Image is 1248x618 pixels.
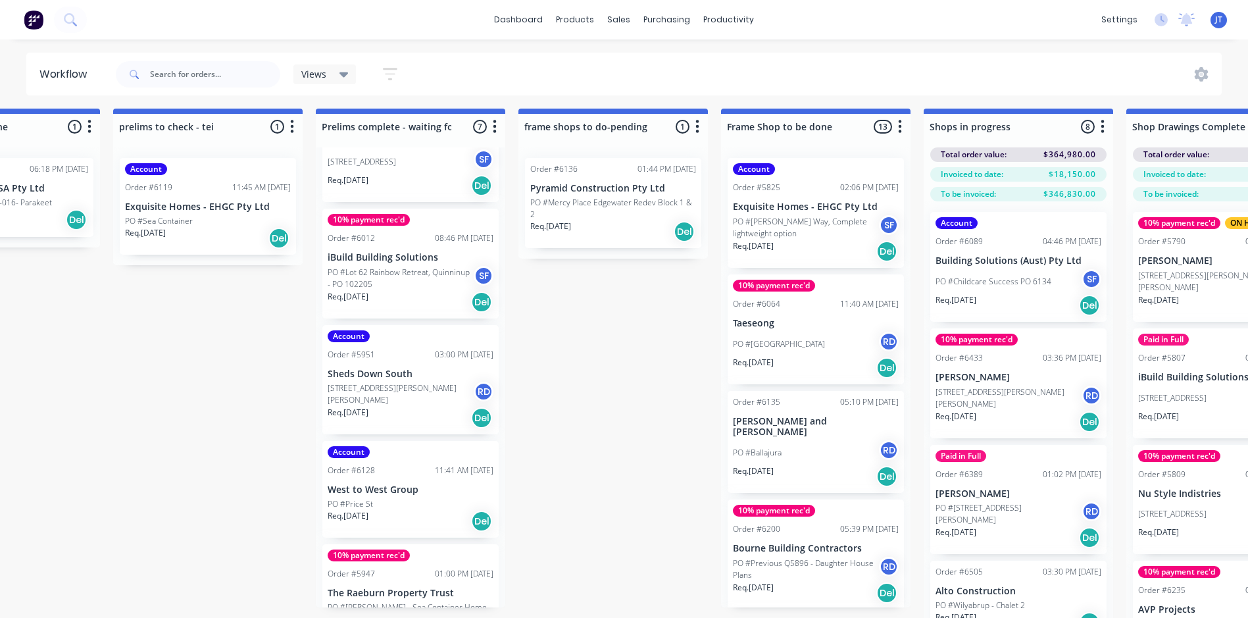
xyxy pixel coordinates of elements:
[936,255,1101,267] p: Building Solutions (Aust) Pty Ltd
[66,209,87,230] div: Del
[322,325,499,435] div: AccountOrder #595103:00 PM [DATE]Sheds Down South[STREET_ADDRESS][PERSON_NAME][PERSON_NAME]RDReq....
[941,149,1007,161] span: Total order value:
[1138,450,1220,462] div: 10% payment rec'd
[601,10,637,30] div: sales
[328,465,375,476] div: Order #6128
[1049,168,1096,180] span: $18,150.00
[125,163,167,175] div: Account
[328,498,373,510] p: PO #Price St
[232,182,291,193] div: 11:45 AM [DATE]
[840,523,899,535] div: 05:39 PM [DATE]
[328,156,396,168] p: [STREET_ADDRESS]
[435,349,493,361] div: 03:00 PM [DATE]
[125,227,166,239] p: Req. [DATE]
[328,382,474,406] p: [STREET_ADDRESS][PERSON_NAME][PERSON_NAME]
[936,217,978,229] div: Account
[530,163,578,175] div: Order #6136
[1082,269,1101,289] div: SF
[471,407,492,428] div: Del
[733,447,782,459] p: PO #Ballajura
[637,10,697,30] div: purchasing
[936,600,1025,611] p: PO #Wilyabrup - Chalet 2
[1043,469,1101,480] div: 01:02 PM [DATE]
[487,10,549,30] a: dashboard
[1095,10,1144,30] div: settings
[936,502,1082,526] p: PO #[STREET_ADDRESS][PERSON_NAME]
[941,168,1003,180] span: Invoiced to date:
[328,369,493,380] p: Sheds Down South
[733,396,780,408] div: Order #6135
[637,163,696,175] div: 01:44 PM [DATE]
[733,582,774,594] p: Req. [DATE]
[24,10,43,30] img: Factory
[474,149,493,169] div: SF
[328,588,493,599] p: The Raeburn Property Trust
[549,10,601,30] div: products
[936,236,983,247] div: Order #6089
[1138,584,1186,596] div: Order #6235
[936,566,983,578] div: Order #6505
[879,440,899,460] div: RD
[1079,527,1100,548] div: Del
[936,276,1051,288] p: PO #Childcare Success PO 6134
[474,382,493,401] div: RD
[435,232,493,244] div: 08:46 PM [DATE]
[930,445,1107,555] div: Paid in FullOrder #638901:02 PM [DATE][PERSON_NAME]PO #[STREET_ADDRESS][PERSON_NAME]RDReq.[DATE]Del
[435,465,493,476] div: 11:41 AM [DATE]
[328,291,368,303] p: Req. [DATE]
[936,386,1082,410] p: [STREET_ADDRESS][PERSON_NAME][PERSON_NAME]
[936,352,983,364] div: Order #6433
[1143,168,1206,180] span: Invoiced to date:
[435,568,493,580] div: 01:00 PM [DATE]
[1138,508,1207,520] p: [STREET_ADDRESS]
[328,349,375,361] div: Order #5951
[936,488,1101,500] p: [PERSON_NAME]
[879,332,899,351] div: RD
[328,214,410,226] div: 10% payment rec'd
[876,357,897,378] div: Del
[1043,566,1101,578] div: 03:30 PM [DATE]
[879,215,899,235] div: SF
[733,557,879,581] p: PO #Previous Q5896 - Daughter House Plans
[733,182,780,193] div: Order #5825
[936,469,983,480] div: Order #6389
[728,500,904,609] div: 10% payment rec'dOrder #620005:39 PM [DATE]Bourne Building ContractorsPO #Previous Q5896 - Daught...
[876,241,897,262] div: Del
[733,357,774,369] p: Req. [DATE]
[328,252,493,263] p: iBuild Building Solutions
[120,158,296,255] div: AccountOrder #611911:45 AM [DATE]Exquisite Homes - EHGC Pty LtdPO #Sea ContainerReq.[DATE]Del
[328,407,368,419] p: Req. [DATE]
[150,61,280,88] input: Search for orders...
[471,292,492,313] div: Del
[1138,352,1186,364] div: Order #5807
[840,298,899,310] div: 11:40 AM [DATE]
[1043,352,1101,364] div: 03:36 PM [DATE]
[733,298,780,310] div: Order #6064
[733,505,815,517] div: 10% payment rec'd
[733,240,774,252] p: Req. [DATE]
[530,220,571,232] p: Req. [DATE]
[1143,149,1209,161] span: Total order value:
[728,274,904,384] div: 10% payment rec'dOrder #606411:40 AM [DATE]TaeseongPO #[GEOGRAPHIC_DATA]RDReq.[DATE]Del
[728,158,904,268] div: AccountOrder #582502:06 PM [DATE]Exquisite Homes - EHGC Pty LtdPO #[PERSON_NAME] Way, Complete li...
[328,174,368,186] p: Req. [DATE]
[328,602,487,613] p: PO #[PERSON_NAME] - Sea Container Home
[328,510,368,522] p: Req. [DATE]
[1138,411,1179,423] p: Req. [DATE]
[876,582,897,604] div: Del
[733,523,780,535] div: Order #6200
[322,92,499,202] div: [STREET_ADDRESS]SFReq.[DATE]Del
[1138,236,1186,247] div: Order #5790
[930,212,1107,322] div: AccountOrder #608904:46 PM [DATE]Building Solutions (Aust) Pty LtdPO #Childcare Success PO 6134SF...
[936,334,1018,346] div: 10% payment rec'd
[1138,334,1189,346] div: Paid in Full
[322,209,499,319] div: 10% payment rec'dOrder #601208:46 PM [DATE]iBuild Building SolutionsPO #Lot 62 Rainbow Retreat, Q...
[876,466,897,487] div: Del
[697,10,761,30] div: productivity
[733,216,879,240] p: PO #[PERSON_NAME] Way, Complete lightweight option
[328,330,370,342] div: Account
[936,586,1101,597] p: Alto Construction
[1143,188,1199,200] span: To be invoiced:
[936,294,976,306] p: Req. [DATE]
[328,446,370,458] div: Account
